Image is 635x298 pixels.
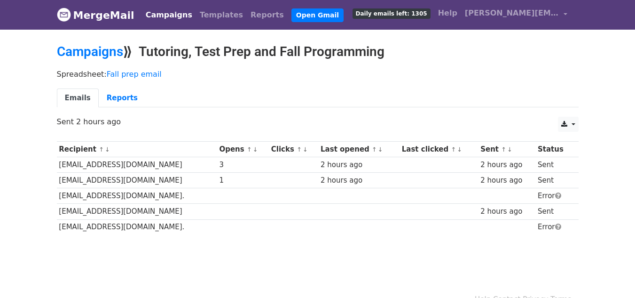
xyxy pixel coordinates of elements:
[253,146,258,153] a: ↓
[297,146,302,153] a: ↑
[269,142,318,157] th: Clicks
[57,117,579,127] p: Sent 2 hours ago
[535,219,572,235] td: Error
[57,204,217,219] td: [EMAIL_ADDRESS][DOMAIN_NAME]
[507,146,512,153] a: ↓
[349,4,434,23] a: Daily emails left: 1305
[318,142,400,157] th: Last opened
[57,8,71,22] img: MergeMail logo
[457,146,462,153] a: ↓
[57,188,217,204] td: [EMAIL_ADDRESS][DOMAIN_NAME].
[378,146,383,153] a: ↓
[480,175,533,186] div: 2 hours ago
[247,146,252,153] a: ↑
[465,8,559,19] span: [PERSON_NAME][EMAIL_ADDRESS][DOMAIN_NAME]
[57,157,217,173] td: [EMAIL_ADDRESS][DOMAIN_NAME]
[57,69,579,79] p: Spreadsheet:
[461,4,571,26] a: [PERSON_NAME][EMAIL_ADDRESS][DOMAIN_NAME]
[247,6,288,24] a: Reports
[535,157,572,173] td: Sent
[321,160,397,170] div: 2 hours ago
[480,160,533,170] div: 2 hours ago
[219,160,267,170] div: 3
[535,173,572,188] td: Sent
[478,142,535,157] th: Sent
[372,146,377,153] a: ↑
[57,142,217,157] th: Recipient
[105,146,110,153] a: ↓
[501,146,506,153] a: ↑
[57,173,217,188] td: [EMAIL_ADDRESS][DOMAIN_NAME]
[451,146,456,153] a: ↑
[107,70,162,79] a: Fall prep email
[400,142,478,157] th: Last clicked
[142,6,196,24] a: Campaigns
[196,6,247,24] a: Templates
[99,146,104,153] a: ↑
[217,142,269,157] th: Opens
[480,206,533,217] div: 2 hours ago
[99,89,146,108] a: Reports
[535,204,572,219] td: Sent
[57,219,217,235] td: [EMAIL_ADDRESS][DOMAIN_NAME].
[535,142,572,157] th: Status
[57,44,123,59] a: Campaigns
[535,188,572,204] td: Error
[303,146,308,153] a: ↓
[321,175,397,186] div: 2 hours ago
[57,5,134,25] a: MergeMail
[291,8,344,22] a: Open Gmail
[353,8,431,19] span: Daily emails left: 1305
[219,175,267,186] div: 1
[57,89,99,108] a: Emails
[434,4,461,23] a: Help
[57,44,579,60] h2: ⟫ Tutoring, Test Prep and Fall Programming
